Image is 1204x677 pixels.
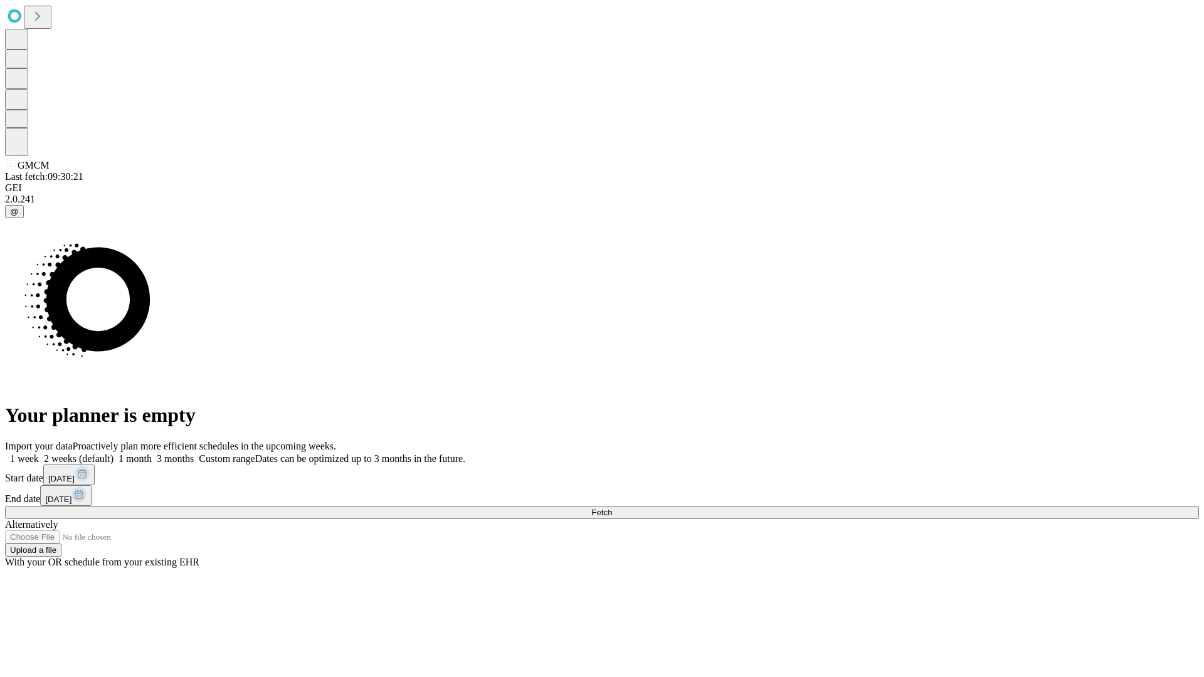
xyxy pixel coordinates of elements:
[5,171,83,182] span: Last fetch: 09:30:21
[10,207,19,216] span: @
[119,453,152,464] span: 1 month
[5,182,1199,194] div: GEI
[5,205,24,218] button: @
[48,474,75,483] span: [DATE]
[18,160,50,171] span: GMCM
[157,453,194,464] span: 3 months
[5,464,1199,485] div: Start date
[5,557,199,567] span: With your OR schedule from your existing EHR
[199,453,255,464] span: Custom range
[5,485,1199,506] div: End date
[5,519,58,530] span: Alternatively
[40,485,92,506] button: [DATE]
[10,453,39,464] span: 1 week
[5,441,73,451] span: Import your data
[5,194,1199,205] div: 2.0.241
[44,453,114,464] span: 2 weeks (default)
[591,508,612,517] span: Fetch
[5,404,1199,427] h1: Your planner is empty
[73,441,336,451] span: Proactively plan more efficient schedules in the upcoming weeks.
[43,464,95,485] button: [DATE]
[5,543,61,557] button: Upload a file
[5,506,1199,519] button: Fetch
[255,453,465,464] span: Dates can be optimized up to 3 months in the future.
[45,495,71,504] span: [DATE]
